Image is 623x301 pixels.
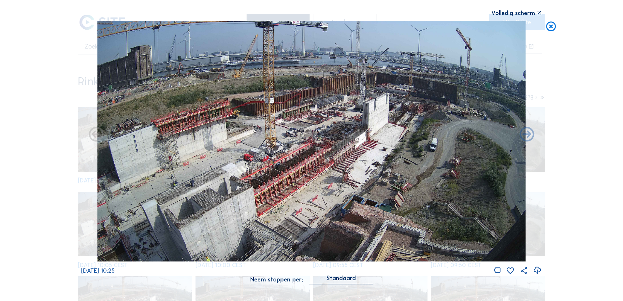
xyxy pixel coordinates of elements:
div: Standaard [326,275,356,281]
div: Neem stappen per: [250,276,303,282]
img: Image [97,21,526,262]
i: Forward [87,126,105,144]
div: Volledig scherm [491,10,535,16]
i: Back [518,126,536,144]
div: Standaard [309,275,373,284]
span: [DATE] 10:25 [81,267,115,274]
